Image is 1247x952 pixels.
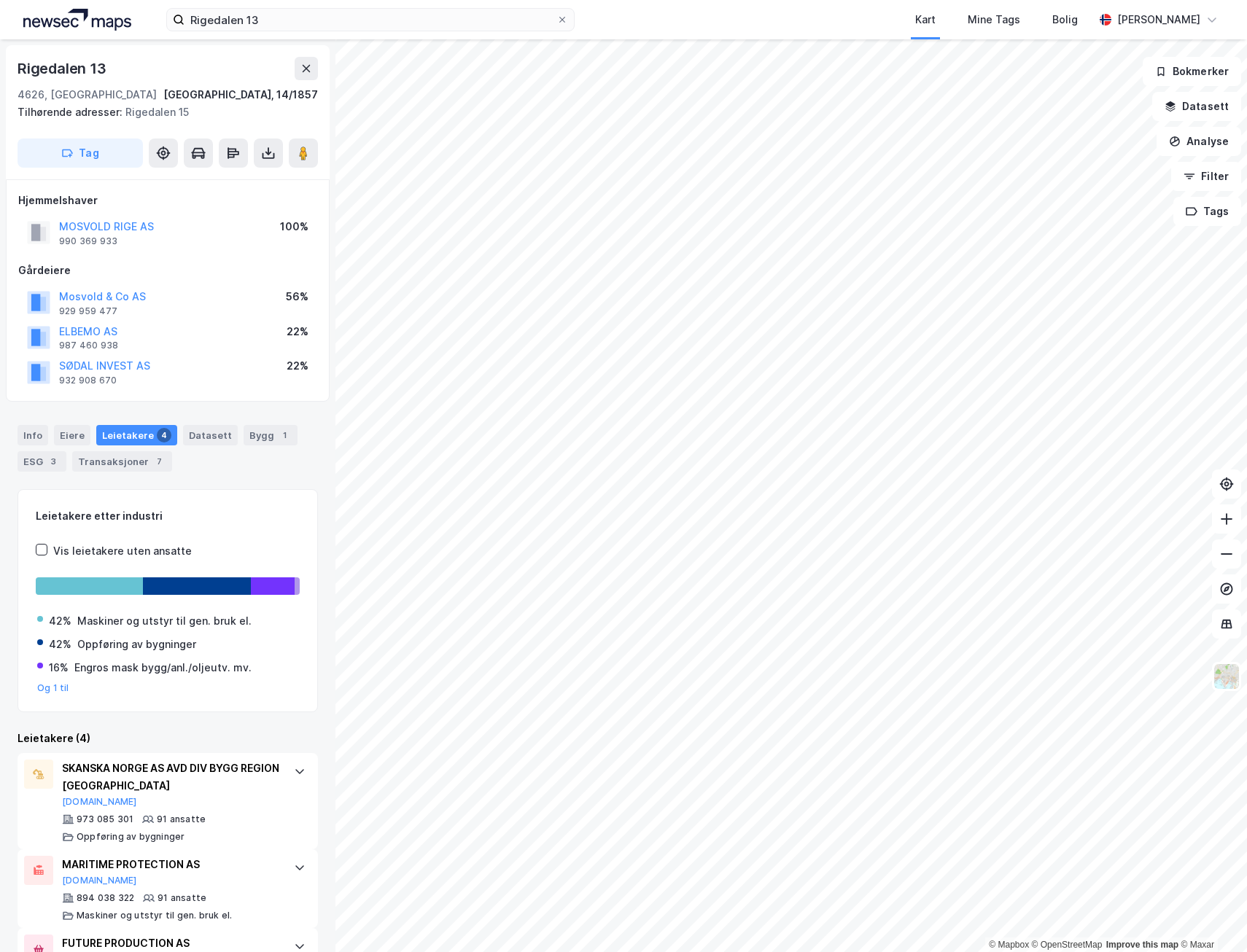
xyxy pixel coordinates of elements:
div: Bolig [1052,11,1078,28]
div: 4 [157,428,171,442]
div: 987 460 938 [59,340,118,351]
button: Filter [1171,162,1241,191]
div: Engros mask bygg/anl./oljeutv. mv. [74,659,252,676]
div: 3 [46,454,61,469]
div: 1 [277,428,292,442]
div: Datasett [183,425,238,445]
a: OpenStreetMap [1032,940,1103,950]
button: Tags [1173,197,1241,226]
div: Maskiner og utstyr til gen. bruk el. [77,910,232,921]
div: Rigedalen 15 [18,104,306,121]
div: 990 369 933 [59,235,117,247]
div: Eiere [54,425,90,445]
div: Bygg [244,425,298,445]
div: Rigedalen 13 [18,57,109,80]
div: Leietakere [96,425,177,445]
a: Mapbox [989,940,1029,950]
div: [GEOGRAPHIC_DATA], 14/1857 [163,86,318,104]
div: Kart [915,11,936,28]
div: Oppføring av bygninger [77,831,184,843]
div: 42% [49,612,71,630]
div: 16% [49,659,69,676]
div: Vis leietakere uten ansatte [53,542,192,560]
img: Z [1213,663,1240,690]
div: 91 ansatte [158,892,206,904]
iframe: Chat Widget [1174,882,1247,952]
div: Mine Tags [968,11,1020,28]
div: 42% [49,636,71,653]
div: 56% [286,288,308,305]
a: Improve this map [1106,940,1178,950]
div: Leietakere etter industri [36,507,300,525]
button: Tag [18,138,143,168]
button: Analyse [1157,127,1241,156]
button: Og 1 til [37,682,69,694]
div: Gårdeiere [18,262,317,279]
div: 973 085 301 [77,814,133,825]
div: 91 ansatte [157,814,206,825]
div: FUTURE PRODUCTION AS [62,935,279,952]
div: MARITIME PROTECTION AS [62,856,279,873]
span: Tilhørende adresser: [18,106,125,118]
div: ESG [18,451,66,472]
div: 22% [287,323,308,340]
div: 4626, [GEOGRAPHIC_DATA] [18,86,157,104]
div: 100% [280,218,308,235]
div: 929 959 477 [59,305,117,317]
div: 22% [287,357,308,375]
div: 7 [152,454,166,469]
div: Oppføring av bygninger [77,636,196,653]
div: Leietakere (4) [18,730,318,747]
button: Bokmerker [1143,57,1241,86]
button: [DOMAIN_NAME] [62,875,137,886]
img: logo.a4113a55bc3d86da70a041830d287a7e.svg [23,9,131,31]
div: 894 038 322 [77,892,134,904]
div: [PERSON_NAME] [1117,11,1200,28]
div: Transaksjoner [72,451,172,472]
button: [DOMAIN_NAME] [62,796,137,808]
div: Info [18,425,48,445]
div: Maskiner og utstyr til gen. bruk el. [77,612,252,630]
button: Datasett [1152,92,1241,121]
div: 932 908 670 [59,375,117,386]
div: Hjemmelshaver [18,192,317,209]
input: Søk på adresse, matrikkel, gårdeiere, leietakere eller personer [184,9,556,31]
div: SKANSKA NORGE AS AVD DIV BYGG REGION [GEOGRAPHIC_DATA] [62,760,279,795]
